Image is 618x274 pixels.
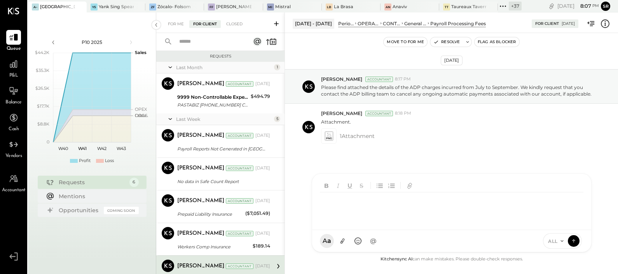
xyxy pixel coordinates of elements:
div: P10 2025 [59,39,125,45]
div: An [384,3,391,10]
button: Move to for me [384,37,427,47]
div: 5 [274,116,280,122]
div: Coming Soon [104,207,139,214]
div: General & Administrative Expenses [404,20,426,27]
div: Accountant [365,111,393,116]
a: Balance [0,84,27,106]
p: Please find attached the details of the ADP charges incurred from July to September. We kindly re... [321,84,597,97]
span: Vendors [5,153,22,160]
div: Closed [222,20,246,28]
div: For Client [189,20,221,28]
div: Requests [160,54,281,59]
div: For Client [535,21,559,26]
span: ALL [548,238,558,244]
a: P&L [0,57,27,79]
div: Accountant [226,198,253,204]
div: Last Month [176,64,272,71]
div: [DATE] [255,198,270,204]
div: Payroll Processing Fees [430,20,486,27]
div: copy link [548,2,555,10]
span: P&L [9,72,18,79]
a: Accountant [0,171,27,194]
div: Accountant [226,231,253,236]
div: [PERSON_NAME] [177,164,224,172]
div: [PERSON_NAME], LLC [216,4,251,10]
div: [DATE] [557,2,599,10]
div: YS [91,3,98,10]
a: Queue [0,30,27,52]
button: Underline [345,180,355,191]
div: Opportunities [59,206,100,214]
div: [PERSON_NAME] [177,230,224,237]
button: Sr [601,2,610,11]
div: Payroll Reports Not Generated in [GEOGRAPHIC_DATA]. [177,145,268,153]
div: Accountant [226,264,253,269]
div: No data in Safe Count Report [177,178,268,185]
div: [PERSON_NAME] [177,132,224,140]
div: ($7,051.49) [245,209,270,217]
div: Accountant [226,81,253,87]
div: Requests [59,178,126,186]
div: [DATE] [255,230,270,237]
div: [PERSON_NAME] [177,262,224,270]
text: 0 [47,139,49,145]
text: OPEX [135,106,147,112]
button: Add URL [405,180,415,191]
div: [GEOGRAPHIC_DATA] – [GEOGRAPHIC_DATA] [40,4,75,10]
div: A– [32,3,39,10]
div: CONTROLLABLE EXPENSES [383,20,400,27]
button: Bold [321,180,332,191]
div: [DATE] [441,56,463,65]
text: $26.5K [35,86,49,91]
span: 8:18 PM [395,110,411,117]
span: Balance [5,99,22,106]
div: LB [326,3,333,10]
div: Anaviv [393,4,407,10]
div: PASTABIZ [PHONE_NUMBER] CA 09/04 [177,101,248,109]
span: [PERSON_NAME] [321,76,362,82]
div: FF [208,3,215,10]
button: Resolve [430,37,463,47]
div: Mi [267,3,274,10]
div: Accountant [365,77,393,82]
span: [PERSON_NAME] [321,110,362,117]
span: Cash [9,126,19,133]
text: $8.8K [37,121,49,127]
button: Italic [333,180,343,191]
div: OPERATING EXPENSES (EBITDA) [358,20,379,27]
div: Accountant [226,133,253,138]
div: 1 [274,64,280,70]
div: ZF [149,3,156,10]
span: Queue [7,45,21,52]
div: Mistral [275,4,291,10]
div: Loss [105,158,114,164]
div: Zócalo- Folsom [157,4,191,10]
span: pm [592,3,599,9]
div: Yank Sing Spear Street [99,4,134,10]
button: Flag as Blocker [475,37,519,47]
div: Profit [79,158,91,164]
div: 9999 Non-Controllable Expenses:Other Income and Expenses:To Be Classified P&L [177,93,248,101]
text: Occu... [135,113,148,118]
div: Workers Comp Insurance [177,243,250,251]
div: 6 [129,178,139,187]
a: Vendors [0,137,27,160]
div: [DATE] [255,263,270,269]
span: 8 : 07 [576,2,591,10]
div: [PERSON_NAME] [177,197,224,205]
div: [DATE] - [DATE] [293,19,334,28]
text: W43 [117,146,126,151]
div: $189.14 [253,242,270,250]
text: Sales [135,50,147,55]
div: + 37 [509,2,522,10]
div: For Me [164,20,188,28]
button: Ordered List [386,180,396,191]
div: [PERSON_NAME] [177,80,224,88]
div: TT [443,3,450,10]
div: [DATE] [255,133,270,139]
span: a [327,237,331,245]
div: $494.79 [251,92,270,100]
span: Accountant [2,187,26,194]
div: Last Week [176,116,272,122]
text: W40 [58,146,68,151]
